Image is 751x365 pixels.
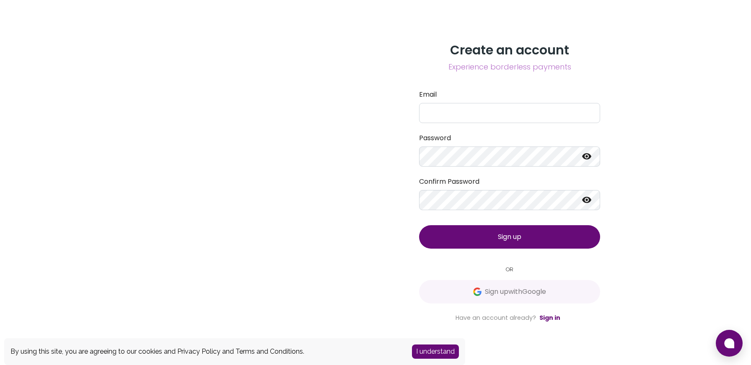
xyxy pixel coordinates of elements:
[456,314,536,322] span: Have an account already?
[419,90,600,100] label: Email
[236,347,303,355] a: Terms and Conditions
[177,347,220,355] a: Privacy Policy
[419,43,600,58] h3: Create an account
[412,344,459,359] button: Accept cookies
[10,347,399,357] div: By using this site, you are agreeing to our cookies and and .
[419,133,600,143] label: Password
[419,225,600,249] button: Sign up
[498,232,521,242] span: Sign up
[419,177,600,187] label: Confirm Password
[539,314,560,322] a: Sign in
[473,288,482,296] img: Google
[419,61,600,73] span: Experience borderless payments
[485,287,546,297] span: Sign up with Google
[716,330,743,357] button: Open chat window
[419,280,600,303] button: GoogleSign upwithGoogle
[419,265,600,273] small: OR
